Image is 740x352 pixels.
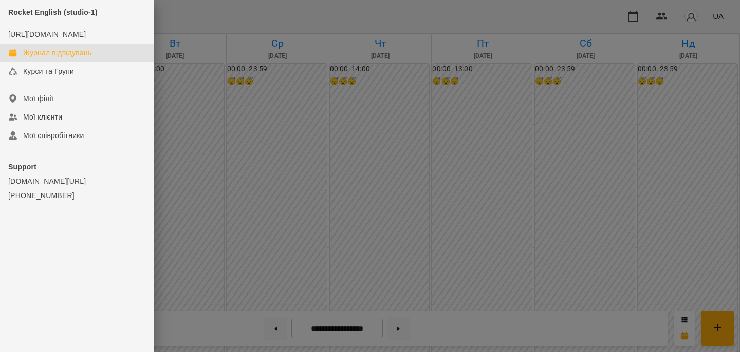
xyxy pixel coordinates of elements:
[23,130,84,141] div: Мої співробітники
[23,48,91,58] div: Журнал відвідувань
[8,162,145,172] p: Support
[23,112,62,122] div: Мої клієнти
[23,66,74,76] div: Курси та Групи
[8,8,98,16] span: Rocket English (studio-1)
[8,190,145,201] a: [PHONE_NUMBER]
[23,93,53,104] div: Мої філії
[8,176,145,186] a: [DOMAIN_NAME][URL]
[8,30,86,38] a: [URL][DOMAIN_NAME]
